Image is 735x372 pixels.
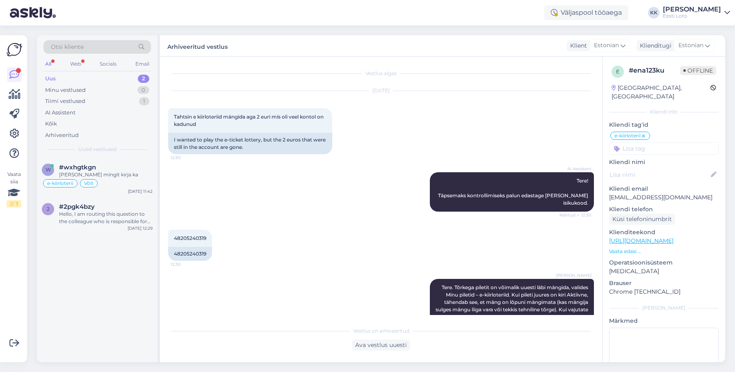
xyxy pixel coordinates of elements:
div: [DATE] [168,87,594,94]
span: 2 [47,206,50,212]
div: Kõik [45,120,57,128]
span: Tere. Tõrkega piletit on võimalik uuesti läbi mängida, valides Minu piletid – e-kiirloteriid. Kui... [436,284,589,349]
p: [MEDICAL_DATA] [609,267,719,276]
div: Socials [98,59,118,69]
div: # ena123ku [629,66,680,75]
div: Väljaspool tööaega [544,5,628,20]
span: Tahtsin e kiirloteriid mängida aga 2 euri mis oli veel kontol on kadunud [174,114,325,127]
div: [PERSON_NAME] mingit kirja ka [59,171,153,178]
p: Märkmed [609,317,719,325]
div: [DATE] 11:42 [128,188,153,194]
span: 12:30 [171,261,201,267]
p: Operatsioonisüsteem [609,258,719,267]
p: Chrome [TECHNICAL_ID] [609,288,719,296]
span: AI Assistent [561,166,591,172]
div: Klienditugi [637,41,671,50]
a: [URL][DOMAIN_NAME] [609,237,673,244]
div: Email [134,59,151,69]
span: Estonian [594,41,619,50]
span: e-kiirloterii [614,133,641,138]
div: [GEOGRAPHIC_DATA], [GEOGRAPHIC_DATA] [612,84,710,101]
span: 12:30 [171,155,201,161]
div: All [43,59,53,69]
span: Otsi kliente [51,43,84,51]
div: Eesti Loto [663,13,721,19]
span: e-kiirloterii [47,181,73,186]
div: Klient [567,41,587,50]
p: Kliendi tag'id [609,121,719,129]
img: Askly Logo [7,42,22,57]
div: Hello, I am routing this question to the colleague who is responsible for this topic. The reply m... [59,210,153,225]
span: Nähtud ✓ 12:30 [559,212,591,218]
span: e [616,68,619,75]
p: Kliendi telefon [609,205,719,214]
input: Lisa tag [609,142,719,155]
div: Küsi telefoninumbrit [609,214,675,225]
div: KK [648,7,660,18]
span: Vestlus on arhiveeritud [353,327,409,335]
div: Arhiveeritud [45,131,79,139]
p: Brauser [609,279,719,288]
span: w [46,167,51,173]
span: #2pgk4bzy [59,203,95,210]
p: Kliendi nimi [609,158,719,167]
span: Uued vestlused [78,146,116,153]
a: [PERSON_NAME]Eesti Loto [663,6,730,19]
div: 0 [137,86,149,94]
div: [PERSON_NAME] [609,304,719,312]
span: Offline [680,66,716,75]
div: 48205240319 [168,247,212,261]
p: [EMAIL_ADDRESS][DOMAIN_NAME] [609,193,719,202]
span: #wxhgtkgn [59,164,96,171]
div: I wanted to play the e-ticket lottery, but the 2 euros that were still in the account are gone. [168,133,332,154]
span: 48205240319 [174,235,206,241]
div: [PERSON_NAME] [663,6,721,13]
div: Web [68,59,83,69]
span: Võit [84,181,94,186]
div: Vestlus algas [168,70,594,77]
div: Uus [45,75,56,83]
div: [DATE] 12:29 [128,225,153,231]
span: Estonian [678,41,703,50]
div: Minu vestlused [45,86,86,94]
span: [PERSON_NAME] [556,272,591,278]
label: Arhiveeritud vestlus [167,40,228,51]
div: Tiimi vestlused [45,97,85,105]
div: 2 / 3 [7,200,21,208]
p: Vaata edasi ... [609,248,719,255]
div: AI Assistent [45,109,75,117]
div: Vaata siia [7,171,21,208]
p: Klienditeekond [609,228,719,237]
input: Lisa nimi [609,170,709,179]
div: 1 [139,97,149,105]
div: Kliendi info [609,108,719,116]
div: Ava vestlus uuesti [352,340,410,351]
p: Kliendi email [609,185,719,193]
div: 2 [138,75,149,83]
